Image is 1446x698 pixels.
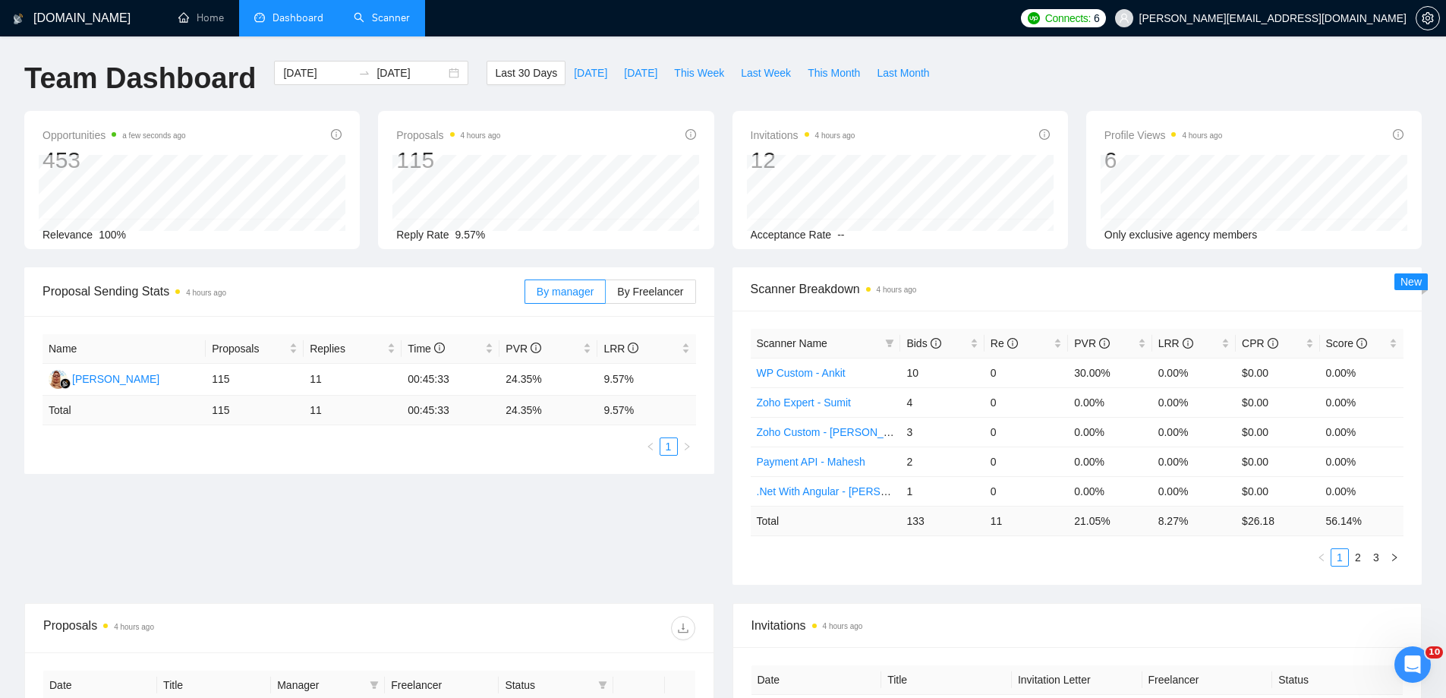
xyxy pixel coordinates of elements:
time: a few seconds ago [122,131,185,140]
a: NN[PERSON_NAME] [49,372,159,384]
span: Last Month [877,65,929,81]
span: right [1390,553,1399,562]
span: info-circle [434,343,445,353]
span: info-circle [685,129,696,140]
span: Only exclusive agency members [1104,229,1258,241]
a: 1 [660,438,677,455]
span: dashboard [254,12,265,23]
td: 0.00% [1152,417,1236,447]
img: gigradar-bm.png [60,378,71,389]
button: [DATE] [565,61,616,85]
td: 0.00% [1152,387,1236,417]
td: 0 [984,358,1068,387]
button: Last Month [868,61,937,85]
button: [DATE] [616,61,666,85]
span: Reply Rate [396,229,449,241]
span: info-circle [1183,338,1193,349]
iframe: Intercom live chat [1394,646,1431,683]
span: CPR [1242,337,1277,349]
a: homeHome [178,11,224,24]
td: $0.00 [1236,417,1319,447]
a: 2 [1350,549,1366,566]
span: Proposals [396,126,500,144]
td: 8.27 % [1152,506,1236,535]
span: Manager [277,677,364,693]
td: 0 [984,417,1068,447]
th: Replies [304,334,402,364]
span: info-circle [331,129,342,140]
td: 0.00% [1152,447,1236,476]
span: info-circle [1356,338,1367,349]
th: Status [1272,665,1403,695]
a: Payment API - Mahesh [757,456,865,468]
span: Dashboard [273,11,323,24]
th: Date [751,665,882,695]
span: info-circle [1099,338,1110,349]
img: upwork-logo.png [1028,12,1040,24]
button: Last 30 Days [487,61,565,85]
span: filter [370,681,379,690]
a: setting [1416,12,1440,24]
td: 133 [900,506,984,535]
button: setting [1416,6,1440,30]
td: $ 26.18 [1236,506,1319,535]
span: 10 [1426,646,1443,659]
span: Status [505,677,591,693]
span: Acceptance Rate [751,229,832,241]
time: 4 hours ago [815,131,855,140]
span: [DATE] [574,65,607,81]
span: Scanner Breakdown [751,280,1404,298]
img: logo [13,7,24,31]
td: 1 [900,476,984,506]
td: 115 [206,396,304,425]
h1: Team Dashboard [24,61,256,96]
span: This Month [808,65,860,81]
span: filter [595,674,610,696]
input: End date [376,65,446,81]
li: Next Page [1385,548,1403,567]
td: 24.35% [499,364,597,396]
th: Title [881,665,1012,695]
time: 4 hours ago [823,622,863,630]
li: 1 [1331,548,1349,567]
span: -- [837,229,844,241]
td: 11 [984,506,1068,535]
td: 0 [984,476,1068,506]
a: WP Custom - Ankit [757,367,846,379]
div: 6 [1104,146,1223,175]
td: 3 [900,417,984,447]
td: 00:45:33 [402,364,499,396]
span: info-circle [1039,129,1050,140]
td: 10 [900,358,984,387]
td: 11 [304,364,402,396]
span: setting [1416,12,1439,24]
li: Previous Page [641,437,660,456]
span: user [1119,13,1129,24]
div: [PERSON_NAME] [72,371,159,387]
td: 0.00% [1068,417,1151,447]
li: Next Page [678,437,696,456]
span: filter [598,681,607,690]
button: left [641,437,660,456]
td: $0.00 [1236,447,1319,476]
span: left [646,442,655,451]
td: 24.35 % [499,396,597,425]
span: Scanner Name [757,337,827,349]
span: 9.57% [455,229,486,241]
span: 100% [99,229,126,241]
img: NN [49,370,68,389]
td: 0.00% [1320,447,1403,476]
span: Profile Views [1104,126,1223,144]
span: Re [991,337,1018,349]
time: 4 hours ago [877,286,917,294]
span: LRR [603,343,638,355]
td: 115 [206,364,304,396]
span: Last 30 Days [495,65,557,81]
input: Start date [283,65,352,81]
span: swap-right [358,67,370,79]
span: Last Week [741,65,791,81]
td: 2 [900,447,984,476]
span: Bids [906,337,940,349]
time: 4 hours ago [114,623,154,631]
time: 4 hours ago [461,131,501,140]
